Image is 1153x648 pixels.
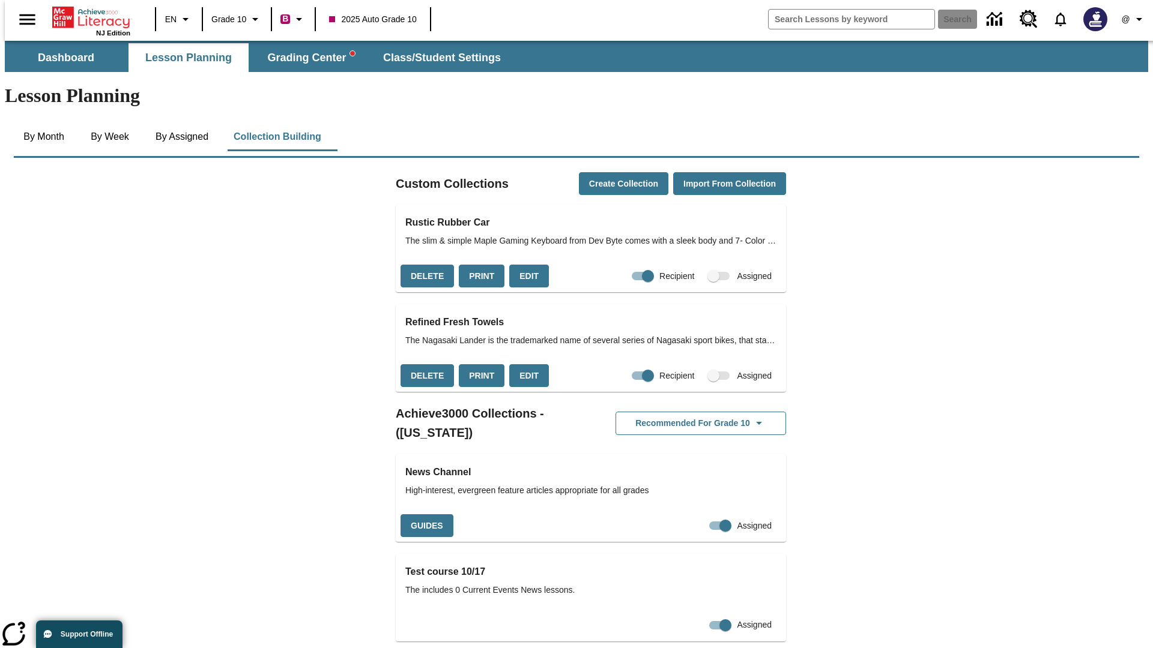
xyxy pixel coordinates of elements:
[459,364,504,388] button: Print, will open in a new window
[737,619,772,631] span: Assigned
[5,41,1148,72] div: SubNavbar
[579,172,668,196] button: Create Collection
[96,29,130,37] span: NJ Edition
[160,8,198,30] button: Language: EN, Select a language
[52,5,130,29] a: Home
[61,630,113,638] span: Support Offline
[405,235,776,247] span: The slim & simple Maple Gaming Keyboard from Dev Byte comes with a sleek body and 7- Color RGB LE...
[405,563,776,580] h3: Test course 10/17
[10,2,45,37] button: Open side menu
[401,265,454,288] button: Delete
[38,51,94,65] span: Dashboard
[145,51,232,65] span: Lesson Planning
[405,584,776,596] span: The includes 0 Current Events News lessons.
[211,13,246,26] span: Grade 10
[165,13,177,26] span: EN
[673,172,786,196] button: Import from Collection
[6,43,126,72] button: Dashboard
[267,51,354,65] span: Grading Center
[405,484,776,497] span: High-interest, evergreen feature articles appropriate for all grades
[509,265,549,288] button: Edit
[1083,7,1107,31] img: Avatar
[5,85,1148,107] h1: Lesson Planning
[1115,8,1153,30] button: Profile/Settings
[737,270,772,283] span: Assigned
[405,334,776,347] span: The Nagasaki Lander is the trademarked name of several series of Nagasaki sport bikes, that start...
[383,51,501,65] span: Class/Student Settings
[329,13,416,26] span: 2025 Auto Grade 10
[251,43,371,72] button: Grading Center
[350,51,355,56] svg: writing assistant alert
[80,122,140,151] button: By Week
[207,8,267,30] button: Grade: Grade 10, Select a grade
[616,412,786,435] button: Recommended for Grade 10
[1045,4,1076,35] a: Notifications
[224,122,331,151] button: Collection Building
[36,620,123,648] button: Support Offline
[659,270,694,283] span: Recipient
[459,265,504,288] button: Print, will open in a new window
[405,314,776,331] h3: Refined Fresh Towels
[396,174,509,193] h2: Custom Collections
[374,43,510,72] button: Class/Student Settings
[401,514,453,538] button: Guides
[146,122,218,151] button: By Assigned
[509,364,549,388] button: Edit
[1121,13,1130,26] span: @
[769,10,934,29] input: search field
[396,404,591,442] h2: Achieve3000 Collections - ([US_STATE])
[405,464,776,481] h3: News Channel
[405,214,776,231] h3: Rustic Rubber Car
[276,8,311,30] button: Boost Class color is violet red. Change class color
[1012,3,1045,35] a: Resource Center, Will open in new tab
[5,43,512,72] div: SubNavbar
[401,364,454,388] button: Delete
[659,370,694,382] span: Recipient
[737,370,772,382] span: Assigned
[979,3,1012,36] a: Data Center
[129,43,249,72] button: Lesson Planning
[1076,4,1115,35] button: Select a new avatar
[52,4,130,37] div: Home
[737,520,772,532] span: Assigned
[282,11,288,26] span: B
[14,122,74,151] button: By Month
